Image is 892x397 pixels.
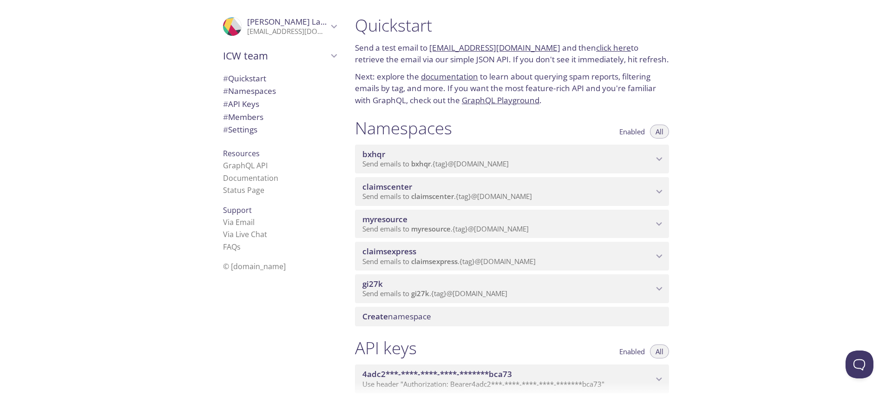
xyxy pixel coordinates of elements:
[411,192,454,201] span: claimscenter
[355,15,669,36] h1: Quickstart
[223,173,278,183] a: Documentation
[355,274,669,303] div: gi27k namespace
[355,210,669,238] div: myresource namespace
[223,73,266,84] span: Quickstart
[650,125,669,139] button: All
[223,242,241,252] a: FAQ
[596,42,631,53] a: click here
[355,337,417,358] h1: API keys
[223,124,257,135] span: Settings
[355,177,669,206] div: claimscenter namespace
[362,257,536,266] span: Send emails to . {tag} @[DOMAIN_NAME]
[216,72,344,85] div: Quickstart
[362,149,385,159] span: bxhqr
[216,44,344,68] div: ICW team
[223,99,228,109] span: #
[362,278,383,289] span: gi27k
[223,185,264,195] a: Status Page
[223,229,267,239] a: Via Live Chat
[846,351,873,378] iframe: Help Scout Beacon - Open
[216,123,344,136] div: Team Settings
[650,344,669,358] button: All
[355,307,669,326] div: Create namespace
[355,71,669,106] p: Next: explore the to learn about querying spam reports, filtering emails by tag, and more. If you...
[237,242,241,252] span: s
[223,217,255,227] a: Via Email
[362,181,412,192] span: claimscenter
[223,112,228,122] span: #
[216,11,344,42] div: Rajesh Lakhinana
[421,71,478,82] a: documentation
[223,49,328,62] span: ICW team
[429,42,560,53] a: [EMAIL_ADDRESS][DOMAIN_NAME]
[223,99,259,109] span: API Keys
[362,246,416,257] span: claimsexpress
[216,98,344,111] div: API Keys
[216,85,344,98] div: Namespaces
[216,111,344,124] div: Members
[614,344,650,358] button: Enabled
[223,148,260,159] span: Resources
[411,257,458,266] span: claimsexpress
[362,224,529,233] span: Send emails to . {tag} @[DOMAIN_NAME]
[411,224,451,233] span: myresource
[223,261,286,271] span: © [DOMAIN_NAME]
[362,289,507,298] span: Send emails to . {tag} @[DOMAIN_NAME]
[462,95,539,106] a: GraphQL Playground
[223,124,228,135] span: #
[614,125,650,139] button: Enabled
[223,86,276,96] span: Namespaces
[223,205,252,215] span: Support
[223,160,268,171] a: GraphQL API
[362,311,388,322] span: Create
[355,42,669,66] p: Send a test email to and then to retrieve the email via our simple JSON API. If you don't see it ...
[247,16,351,27] span: [PERSON_NAME] Lakhinana
[223,112,263,122] span: Members
[355,242,669,271] div: claimsexpress namespace
[247,27,328,36] p: [EMAIL_ADDRESS][DOMAIN_NAME]
[223,86,228,96] span: #
[362,214,407,225] span: myresource
[411,289,429,298] span: gi27k
[411,159,431,168] span: bxhqr
[355,145,669,173] div: bxhqr namespace
[223,73,228,84] span: #
[362,192,532,201] span: Send emails to . {tag} @[DOMAIN_NAME]
[362,311,431,322] span: namespace
[355,118,452,139] h1: Namespaces
[362,159,509,168] span: Send emails to . {tag} @[DOMAIN_NAME]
